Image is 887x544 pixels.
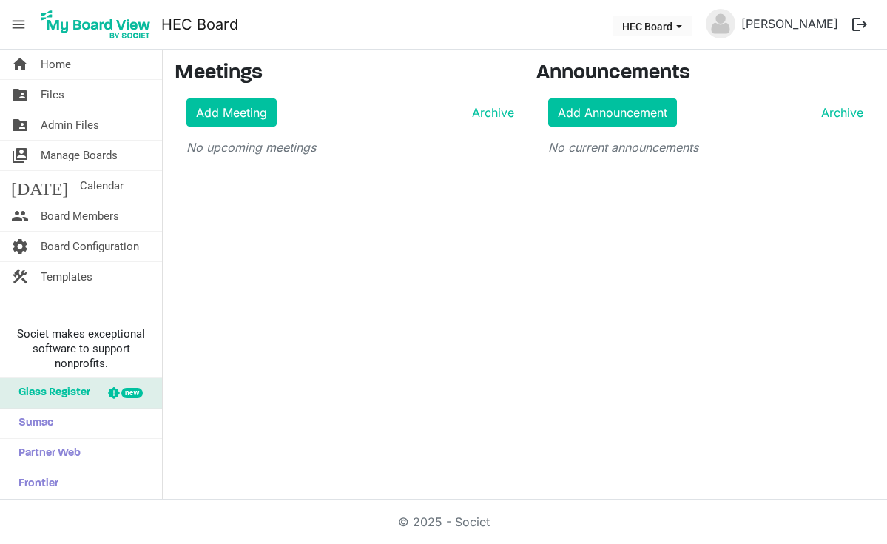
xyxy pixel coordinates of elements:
[844,9,875,40] button: logout
[161,10,238,39] a: HEC Board
[548,98,677,127] a: Add Announcement
[41,262,92,292] span: Templates
[735,9,844,38] a: [PERSON_NAME]
[36,6,155,43] img: My Board View Logo
[41,232,139,261] span: Board Configuration
[11,141,29,170] span: switch_account
[11,409,53,438] span: Sumac
[11,50,29,79] span: home
[536,61,876,87] h3: Announcements
[80,171,124,201] span: Calendar
[36,6,161,43] a: My Board View Logo
[7,326,155,371] span: Societ makes exceptional software to support nonprofits.
[613,16,692,36] button: HEC Board dropdownbutton
[175,61,514,87] h3: Meetings
[41,50,71,79] span: Home
[121,388,143,398] div: new
[815,104,863,121] a: Archive
[41,201,119,231] span: Board Members
[398,514,490,529] a: © 2025 - Societ
[186,138,514,156] p: No upcoming meetings
[41,141,118,170] span: Manage Boards
[548,138,864,156] p: No current announcements
[11,201,29,231] span: people
[11,469,58,499] span: Frontier
[11,171,68,201] span: [DATE]
[186,98,277,127] a: Add Meeting
[706,9,735,38] img: no-profile-picture.svg
[41,80,64,110] span: Files
[11,439,81,469] span: Partner Web
[4,10,33,38] span: menu
[11,232,29,261] span: settings
[466,104,514,121] a: Archive
[41,110,99,140] span: Admin Files
[11,262,29,292] span: construction
[11,378,90,408] span: Glass Register
[11,110,29,140] span: folder_shared
[11,80,29,110] span: folder_shared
